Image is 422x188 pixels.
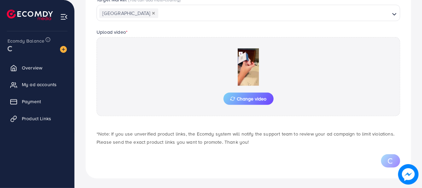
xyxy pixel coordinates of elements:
[230,96,267,101] span: Change video
[5,78,69,91] a: My ad accounts
[5,112,69,125] a: Product Links
[97,29,128,35] label: Upload video
[214,48,282,86] img: Preview Image
[22,81,57,88] span: My ad accounts
[22,115,51,122] span: Product Links
[8,37,44,44] span: Ecomdy Balance
[22,64,42,71] span: Overview
[152,12,155,15] button: Deselect Pakistan
[60,13,68,21] img: menu
[60,46,67,53] img: image
[223,93,274,105] button: Change video
[5,61,69,75] a: Overview
[97,130,400,146] p: *Note: If you use unverified product links, the Ecomdy system will notify the support team to rev...
[22,98,41,105] span: Payment
[398,164,419,185] img: image
[5,95,69,108] a: Payment
[99,9,158,18] span: [GEOGRAPHIC_DATA]
[159,8,389,19] input: Search for option
[7,10,53,20] img: logo
[97,5,400,21] div: Search for option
